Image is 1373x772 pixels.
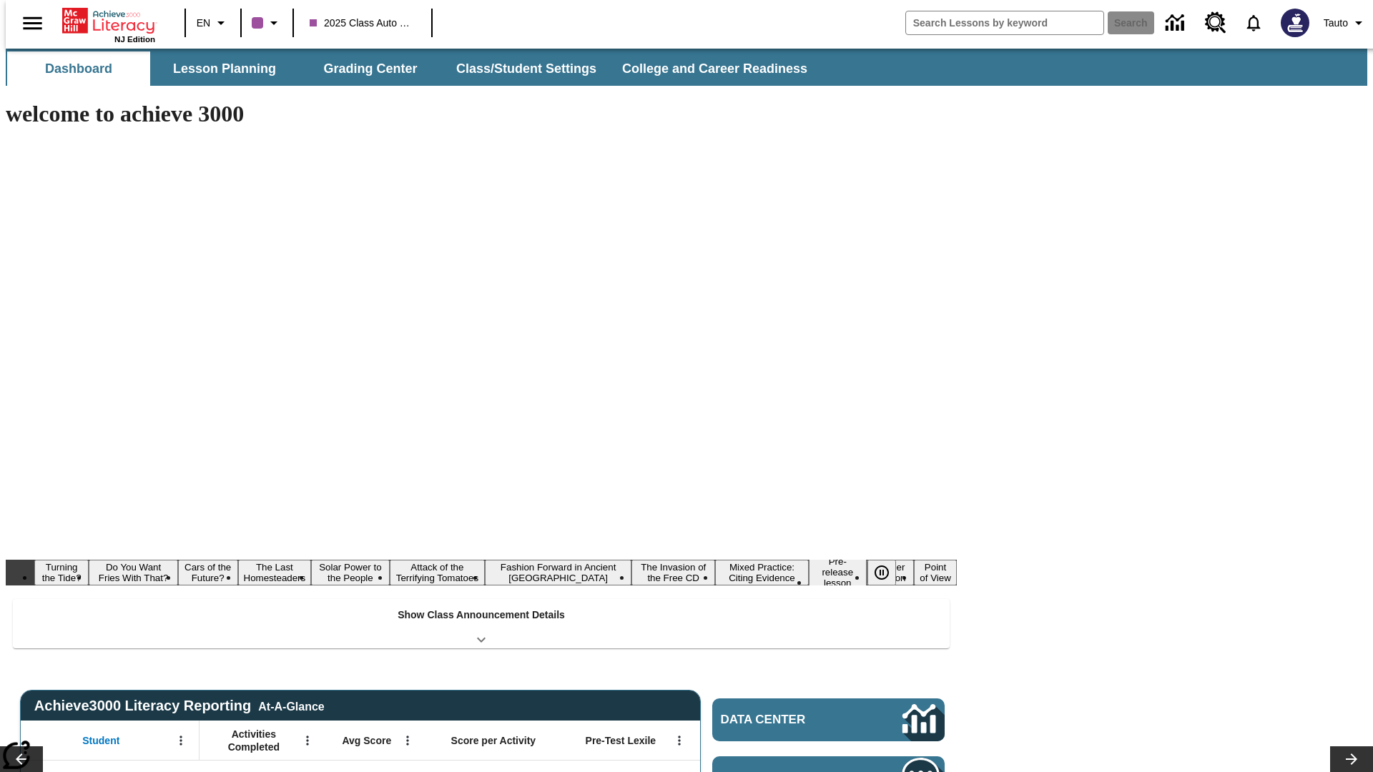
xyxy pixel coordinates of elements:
button: Slide 9 Mixed Practice: Citing Evidence [715,560,808,585]
button: Slide 10 Pre-release lesson [809,554,867,590]
button: Open Menu [170,730,192,751]
span: 2025 Class Auto Grade 13 [310,16,415,31]
button: Language: EN, Select a language [190,10,236,36]
button: Open Menu [669,730,690,751]
span: EN [197,16,210,31]
button: Lesson carousel, Next [1330,746,1373,772]
button: Open Menu [397,730,418,751]
input: search field [906,11,1103,34]
button: College and Career Readiness [611,51,819,86]
span: Activities Completed [207,728,301,753]
button: Slide 4 The Last Homesteaders [238,560,312,585]
button: Lesson Planning [153,51,296,86]
div: SubNavbar [6,51,820,86]
button: Dashboard [7,51,150,86]
button: Slide 8 The Invasion of the Free CD [631,560,715,585]
button: Class color is purple. Change class color [246,10,288,36]
span: Pre-Test Lexile [586,734,656,747]
button: Slide 6 Attack of the Terrifying Tomatoes [390,560,486,585]
div: At-A-Glance [258,698,324,713]
img: Avatar [1281,9,1309,37]
a: Data Center [1157,4,1196,43]
p: Show Class Announcement Details [398,608,565,623]
button: Grading Center [299,51,442,86]
a: Notifications [1235,4,1272,41]
span: Score per Activity [451,734,536,747]
a: Home [62,6,155,35]
a: Data Center [712,698,945,741]
button: Class/Student Settings [445,51,608,86]
button: Slide 2 Do You Want Fries With That? [89,560,178,585]
div: SubNavbar [6,49,1367,86]
button: Profile/Settings [1318,10,1373,36]
button: Slide 5 Solar Power to the People [311,560,389,585]
span: Avg Score [342,734,391,747]
button: Open side menu [11,2,54,44]
button: Pause [867,560,896,585]
span: Achieve3000 Literacy Reporting [34,698,325,714]
div: Home [62,5,155,44]
div: Show Class Announcement Details [13,599,950,648]
button: Slide 1 Turning the Tide? [34,560,89,585]
button: Open Menu [297,730,318,751]
button: Slide 11 Career Lesson [867,560,914,585]
a: Resource Center, Will open in new tab [1196,4,1235,42]
h1: welcome to achieve 3000 [6,101,957,127]
span: NJ Edition [114,35,155,44]
button: Slide 7 Fashion Forward in Ancient Rome [485,560,631,585]
span: Tauto [1324,16,1348,31]
button: Select a new avatar [1272,4,1318,41]
button: Slide 3 Cars of the Future? [178,560,238,585]
div: Pause [867,560,910,585]
span: Data Center [721,713,855,727]
button: Slide 12 Point of View [914,560,957,585]
span: Student [82,734,119,747]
